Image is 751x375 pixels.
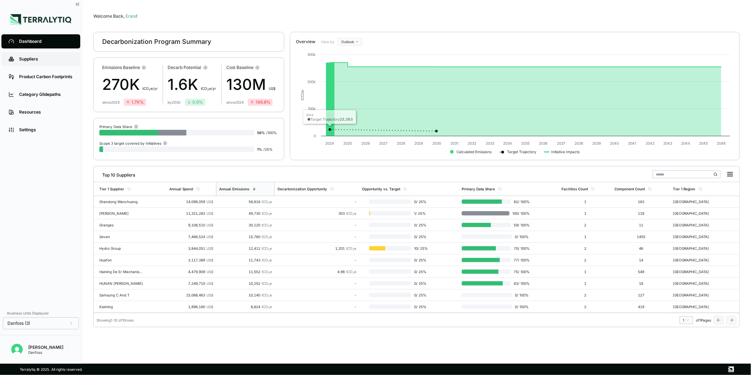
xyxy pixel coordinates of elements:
[262,200,272,204] span: tCO e
[511,270,530,274] span: 75 / 100 %
[7,321,30,326] span: Danfoss (3)
[219,187,249,191] div: Annual Emissions
[307,52,316,57] text: 300k
[338,38,362,46] button: Outlook
[268,283,270,286] sub: 2
[615,246,667,250] div: 46
[99,200,145,204] div: Shandong Wanchuang
[136,13,137,19] span: !
[226,100,244,104] div: since 2024
[615,281,667,285] div: 18
[262,246,272,250] span: tCO e
[561,270,609,274] div: 1
[673,187,695,191] div: Tier 1 Region
[226,73,275,96] div: 130M
[411,270,430,274] span: 0 / 25 %
[102,100,120,104] div: since 2024
[262,270,272,274] span: tCO e
[462,187,495,191] div: Primary Data Share
[99,246,145,250] div: Hydro Group
[673,293,718,297] div: [GEOGRAPHIC_DATA]
[219,305,272,309] div: 8,824
[219,235,272,239] div: 15,780
[411,211,430,215] span: 1 / 25 %
[561,235,609,239] div: 1
[257,131,265,135] span: 56 %
[262,293,272,297] span: tCO e
[673,211,718,215] div: [GEOGRAPHIC_DATA]
[615,305,667,309] div: 419
[19,74,73,80] div: Product Carbon Footprints
[278,305,356,309] div: -
[168,100,181,104] div: by 2030
[511,223,530,227] span: 59 / 100 %
[10,14,71,25] img: Logo
[99,293,145,297] div: Samsung C And T
[169,246,213,250] div: 3,844,051
[219,293,272,297] div: 10,140
[206,258,213,262] span: US$
[628,141,636,145] text: 2041
[411,305,430,309] span: 0 / 25 %
[415,141,423,145] text: 2029
[561,305,609,309] div: 2
[99,305,145,309] div: Kaiming
[206,246,213,250] span: US$
[486,141,494,145] text: 2033
[397,141,405,145] text: 2028
[19,92,73,97] div: Category Glidepaths
[673,305,718,309] div: [GEOGRAPHIC_DATA]
[268,225,270,228] sub: 2
[206,281,213,285] span: US$
[168,65,216,70] div: Decarb Potential
[673,270,718,274] div: [GEOGRAPHIC_DATA]
[201,86,216,91] span: t CO e/yr
[278,270,356,274] div: 4.96
[680,316,693,324] button: 1
[561,223,609,227] div: 2
[717,141,726,145] text: 2046
[411,293,430,297] span: 0 / 25 %
[511,258,530,262] span: 77 / 100 %
[673,246,718,250] div: [GEOGRAPHIC_DATA]
[673,235,718,239] div: [GEOGRAPHIC_DATA]
[615,223,667,227] div: 11
[99,258,145,262] div: Huafon
[206,223,213,227] span: US$
[699,141,708,145] text: 2045
[169,235,213,239] div: 7,466,524
[450,141,458,145] text: 2031
[97,169,135,178] div: Top 10 Suppliers
[219,270,272,274] div: 11,552
[268,271,270,275] sub: 2
[97,318,134,322] div: Showing 1 - 10 of 10 rows
[353,271,354,275] sub: 2
[615,200,667,204] div: 163
[646,141,654,145] text: 2042
[314,134,316,138] text: 0
[522,141,530,145] text: 2035
[102,65,158,70] div: Emissions Baseline
[511,246,530,250] span: 70 / 100 %
[99,211,145,215] div: [PERSON_NAME]
[206,293,213,297] span: US$
[257,147,262,151] span: 1 %
[268,260,270,263] sub: 2
[262,305,272,309] span: tCO e
[219,246,272,250] div: 12,412
[28,350,63,354] div: Danfoss
[278,235,356,239] div: -
[681,141,690,145] text: 2044
[99,223,145,227] div: Granges
[300,92,304,94] tspan: 2
[99,281,145,285] div: HUNAN [PERSON_NAME]
[11,344,23,355] img: Erato Panayiotou
[507,150,537,154] text: Target Trajectory
[561,200,609,204] div: 1
[262,235,272,239] span: tCO e
[296,39,315,45] div: Overview
[511,200,530,204] span: 82 / 100 %
[278,281,356,285] div: -
[673,223,718,227] div: [GEOGRAPHIC_DATA]
[615,211,667,215] div: 119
